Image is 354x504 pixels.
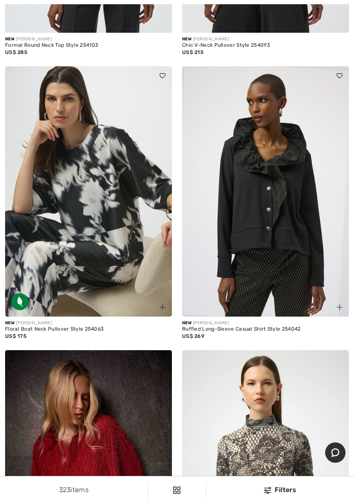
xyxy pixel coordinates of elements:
img: plus_v2.svg [160,304,166,310]
div: Chic V-Neck Pullover Style 254093 [182,42,349,48]
img: Ruffled Long-Sleeve Casual Shirt Style 254042. Black [182,66,349,317]
span: US$ 269 [182,333,204,339]
div: Ruffled Long-Sleeve Casual Shirt Style 254042 [182,326,349,332]
div: Filters [211,485,349,495]
img: plus_v2.svg [337,304,343,310]
div: [PERSON_NAME] [5,320,172,326]
img: Filters [173,487,180,494]
span: US$ 175 [5,333,26,339]
span: New [182,37,191,42]
span: New [5,37,14,42]
div: Formal Round Neck Top Style 254103 [5,42,172,48]
span: New [5,320,14,326]
span: US$ 215 [182,49,203,55]
div: [PERSON_NAME] [182,320,349,326]
img: Sustainable Fabric [11,293,28,310]
span: US$ 285 [5,49,27,55]
img: heart_black_full.svg [337,73,343,78]
img: Floral Boat Neck Pullover Style 254063. Black/winter white [5,66,172,317]
img: heart_black_full.svg [160,73,166,78]
div: [PERSON_NAME] [182,36,349,42]
div: Floral Boat Neck Pullover Style 254063 [5,326,172,332]
img: Filters [264,487,271,494]
div: [PERSON_NAME] [5,36,172,42]
span: New [182,320,191,326]
iframe: Opens a widget where you can chat to one of our agents [325,442,346,464]
span: 323 [59,486,71,494]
